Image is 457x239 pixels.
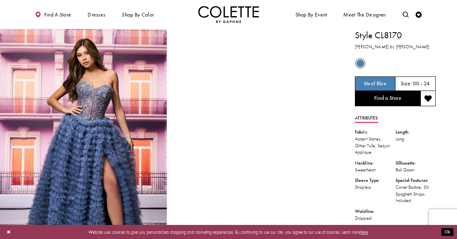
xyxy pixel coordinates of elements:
video: Style CL8170 Colette by Daphne #1 autoplay loop mute video [170,29,337,113]
div: Product color controls state depends on size chosen [355,58,436,69]
span: Shop By Event [294,6,328,23]
span: Meet the designer [343,12,386,18]
span: Shop by color [122,12,154,18]
span: Find a store [44,12,72,18]
h1: Style CL8170 [355,29,436,42]
div: Sleeve Type: [355,177,395,184]
div: Length: [396,129,436,136]
div: Ball Gown [396,167,436,173]
span: Dresses [86,6,107,23]
a: here [361,229,368,235]
div: Strapless [355,184,395,191]
span: Shop By Event [295,12,327,18]
a: Check Wishlist [414,6,424,23]
a: Toggle search [401,6,410,23]
button: Add to wishlist [420,91,436,106]
div: Neckline: [355,160,395,167]
div: Special Features: [396,177,436,184]
div: Steel Blue [355,58,366,69]
div: Waistline: [355,208,395,215]
a: Find a store [34,6,73,23]
span: Shop by color [121,6,156,23]
div: Sweetheart [355,167,395,173]
a: Find a Store [355,91,420,106]
span: Dresses [88,12,105,18]
div: Corset Bodice, Slit, Spaghetti Straps Included [396,184,436,204]
span: Size: [401,80,412,87]
div: Dropped [355,215,395,222]
img: Colette by Daphne [198,6,259,23]
div: Long [396,136,436,142]
a: Meet the designer [342,6,388,23]
button: Submit Dialog [441,228,453,236]
div: Silhouette: [396,160,436,167]
a: Attributes [355,114,378,123]
h3: [PERSON_NAME] by [PERSON_NAME] [355,43,436,50]
a: Visit Home Page [198,6,259,23]
button: Close Dialog [4,227,14,237]
div: Fabric: [355,129,395,136]
div: Accent Stones, Glitter Tulle, Sequin Applique [355,136,395,156]
h5: Chosen color [364,81,387,87]
p: Website uses cookies to give you personalized shopping and marketing experiences. By continuing t... [44,228,413,236]
h5: 00 - 24 [413,81,430,87]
